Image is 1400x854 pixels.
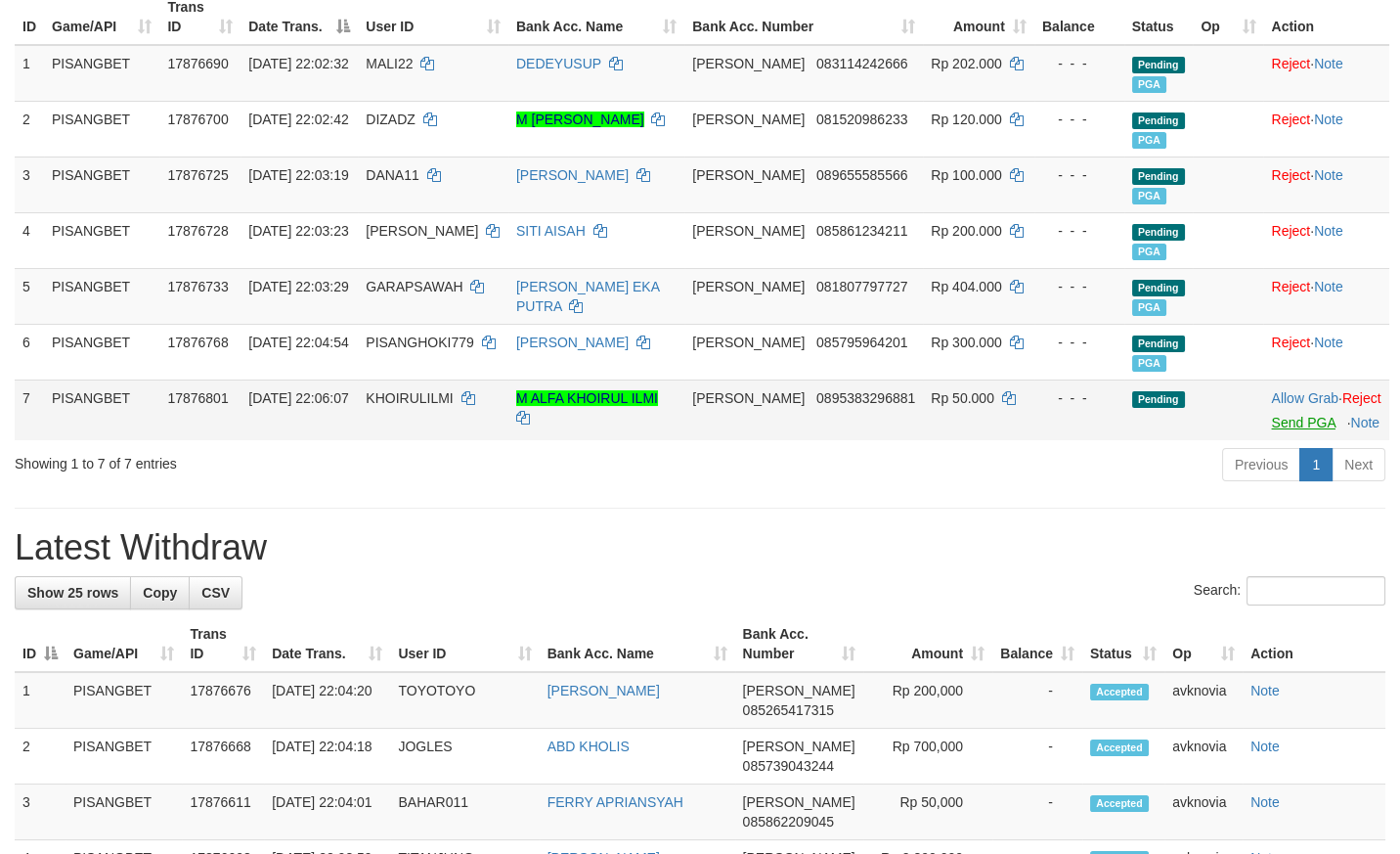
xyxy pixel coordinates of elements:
span: CSV [201,585,230,601]
th: Bank Acc. Number: activate to sort column ascending [735,616,863,672]
a: Allow Grab [1271,390,1337,406]
td: 17876668 [182,729,264,785]
a: Next [1332,448,1385,481]
span: [PERSON_NAME] [692,112,805,127]
td: 17876611 [182,785,264,840]
div: - - - [1042,333,1116,352]
a: Note [1314,279,1343,294]
span: 17876728 [167,223,228,239]
a: DEDEYUSUP [516,56,601,71]
span: GARAPSAWAH [366,279,462,294]
span: Accepted [1090,740,1149,756]
span: Rp 300.000 [931,335,1001,350]
td: · [1263,324,1389,380]
span: Marked by avknovia [1132,76,1166,93]
td: avknovia [1164,672,1243,729]
a: Note [1314,167,1343,183]
span: DIZADZ [366,112,416,127]
span: [PERSON_NAME] [692,335,805,350]
a: Note [1250,683,1280,698]
span: Pending [1132,280,1185,296]
span: 17876733 [167,279,228,294]
a: Reject [1271,167,1310,183]
span: Rp 404.000 [931,279,1001,294]
td: Rp 200,000 [863,672,992,729]
span: Rp 200.000 [931,223,1001,239]
th: ID: activate to sort column descending [15,616,66,672]
a: Send PGA [1271,415,1334,430]
td: · [1263,268,1389,324]
td: · [1263,45,1389,102]
a: FERRY APRIANSYAH [547,794,683,810]
a: Previous [1222,448,1300,481]
span: Marked by avknovia [1132,132,1166,149]
th: Balance: activate to sort column ascending [992,616,1082,672]
span: Pending [1132,168,1185,185]
th: Game/API: activate to sort column ascending [66,616,182,672]
td: 3 [15,785,66,840]
span: Copy 085739043244 to clipboard [743,758,834,774]
span: KHOIRULILMI [366,390,453,406]
span: PISANGHOKI779 [366,335,474,350]
a: M ALFA KHOIRUL ILMI [516,390,658,406]
span: [PERSON_NAME] [692,390,805,406]
th: Trans ID: activate to sort column ascending [182,616,264,672]
a: 1 [1299,448,1333,481]
td: PISANGBET [66,785,182,840]
td: BAHAR011 [390,785,539,840]
th: Amount: activate to sort column ascending [863,616,992,672]
td: 3 [15,157,44,212]
span: Copy 083114242666 to clipboard [816,56,907,71]
h1: Latest Withdraw [15,528,1385,567]
td: PISANGBET [44,45,159,102]
span: Copy 085862209045 to clipboard [743,814,834,830]
a: [PERSON_NAME] [516,167,629,183]
th: User ID: activate to sort column ascending [390,616,539,672]
td: [DATE] 22:04:18 [264,729,390,785]
td: 17876676 [182,672,264,729]
div: - - - [1042,110,1116,129]
td: PISANGBET [44,212,159,268]
span: 17876725 [167,167,228,183]
th: Status: activate to sort column ascending [1082,616,1164,672]
span: Accepted [1090,795,1149,812]
div: - - - [1042,277,1116,296]
span: [DATE] 22:06:07 [248,390,348,406]
td: 1 [15,672,66,729]
td: 1 [15,45,44,102]
a: Reject [1271,223,1310,239]
a: Reject [1271,56,1310,71]
td: - [992,672,1082,729]
td: 2 [15,101,44,157]
div: Showing 1 to 7 of 7 entries [15,446,569,473]
a: Note [1314,223,1343,239]
td: [DATE] 22:04:01 [264,785,390,840]
a: [PERSON_NAME] EKA PUTRA [516,279,659,314]
span: Rp 50.000 [931,390,994,406]
span: · [1271,390,1341,406]
span: Show 25 rows [27,585,118,601]
a: Reject [1271,279,1310,294]
span: Rp 120.000 [931,112,1001,127]
div: - - - [1042,54,1116,73]
div: - - - [1042,388,1116,408]
a: Note [1314,112,1343,127]
a: SITI AISAH [516,223,586,239]
span: Pending [1132,336,1185,352]
td: 6 [15,324,44,380]
td: 7 [15,380,44,440]
span: Pending [1132,57,1185,73]
span: Pending [1132,391,1185,408]
span: [DATE] 22:02:42 [248,112,348,127]
td: - [992,729,1082,785]
span: Rp 202.000 [931,56,1001,71]
span: [PERSON_NAME] [692,223,805,239]
span: [PERSON_NAME] [692,56,805,71]
td: Rp 700,000 [863,729,992,785]
td: 5 [15,268,44,324]
td: [DATE] 22:04:20 [264,672,390,729]
a: [PERSON_NAME] [516,335,629,350]
td: PISANGBET [44,324,159,380]
a: [PERSON_NAME] [547,683,660,698]
td: PISANGBET [44,101,159,157]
